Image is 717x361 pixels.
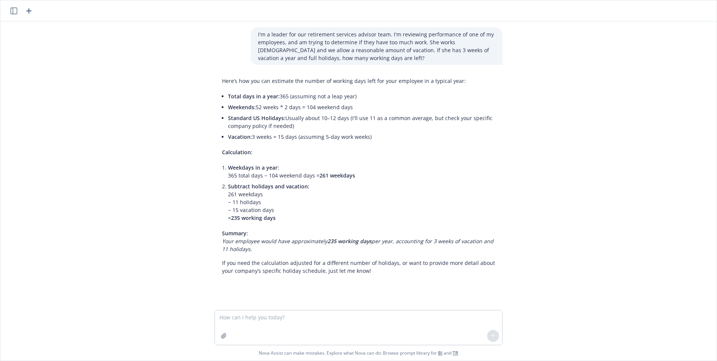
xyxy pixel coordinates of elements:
a: BI [438,350,442,356]
span: Standard US Holidays: [228,114,285,122]
li: 365 (assuming not a leap year) [228,91,495,102]
span: Vacation: [228,133,252,140]
li: 3 weeks = 15 days (assuming 5-day work weeks) [228,131,495,142]
span: Subtract holidays and vacation: [228,183,309,190]
span: Calculation: [222,149,252,156]
span: 235 working days [327,238,372,245]
span: Summary: [222,230,248,237]
li: Usually about 10–12 days (I'll use 11 as a common average, but check your specific company policy... [228,113,495,131]
span: Weekdays in a year: [228,164,279,171]
em: Your employee would have approximately per year, accounting for 3 weeks of vacation and 11 holidays. [222,238,493,253]
p: 261 weekdays − 11 holidays − 15 vacation days = [228,182,495,222]
span: 235 working days [231,214,276,221]
li: 52 weeks * 2 days = 104 weekend days [228,102,495,113]
a: TR [453,350,458,356]
span: Total days in a year: [228,93,280,100]
p: I'm a leader for our retirement services advisor team. I'm reviewing performance of one of my emp... [258,30,495,62]
p: Here’s how you can estimate the number of working days left for your employee in a typical year: [222,77,495,85]
p: 365 total days − 104 weekend days = [228,164,495,179]
span: Nova Assist can make mistakes. Explore what Nova can do: Browse prompt library for and [3,345,714,361]
p: If you need the calculation adjusted for a different number of holidays, or want to provide more ... [222,259,495,275]
span: Weekends: [228,104,256,111]
span: 261 weekdays [319,172,355,179]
